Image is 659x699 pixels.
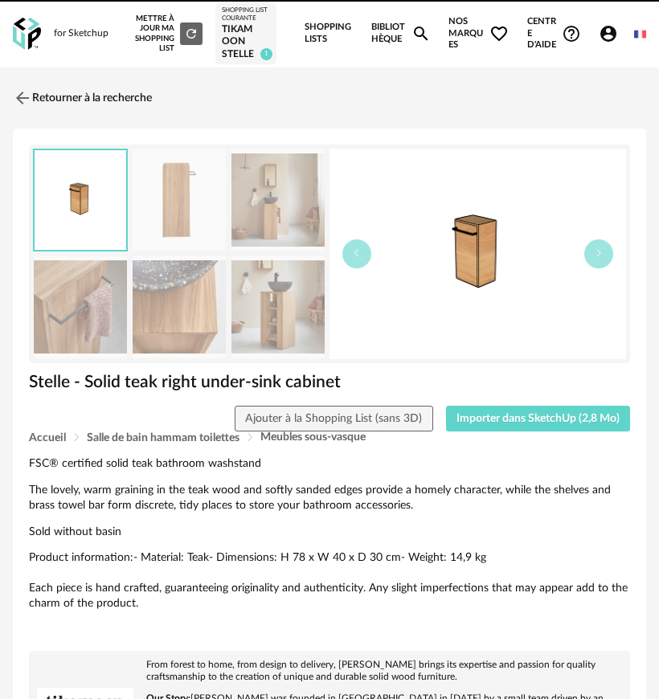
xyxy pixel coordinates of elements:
[222,6,270,61] a: Shopping List courante Tikamoon Stelle 1
[489,24,509,43] span: Heart Outline icon
[87,432,239,444] span: Salle de bain hammam toilettes
[222,23,270,61] div: Tikamoon Stelle
[13,88,32,108] img: svg+xml;base64,PHN2ZyB3aWR0aD0iMjQiIGhlaWdodD0iMjQiIHZpZXdCb3g9IjAgMCAyNCAyNCIgZmlsbD0ibm9uZSIgeG...
[329,149,626,359] img: thumbnail.png
[13,18,41,51] img: OXP
[527,16,581,51] span: Centre d'aideHelp Circle Outline icon
[260,431,366,443] span: Meubles sous-vasque
[456,413,620,424] span: Importer dans SketchUp (2,8 Mo)
[29,483,630,513] p: The lovely, warm graining in the teak wood and softly sanded edges provide a homely character, wh...
[599,24,618,43] span: Account Circle icon
[29,432,66,444] span: Accueil
[29,581,630,611] p: Each piece is hand crafted, guaranteeing originality and authenticity. Any slight imperfections t...
[235,406,433,431] button: Ajouter à la Shopping List (sans 3D)
[29,456,630,638] div: Product information:- Material: Teak- Dimensions: H 78 x W 40 x D 30 cm- Weight: 14,9 kg
[231,149,325,251] img: meuble-sous-vasque-en-teck-massif-stelle-droit-1846-htm
[35,150,126,251] img: thumbnail.png
[184,29,199,37] span: Refresh icon
[411,24,431,43] span: Magnify icon
[54,27,108,40] div: for Sketchup
[562,24,581,43] span: Help Circle Outline icon
[34,256,127,358] img: meuble-sous-vasque-en-teck-massif-stelle-droit-1846-htm
[599,24,625,43] span: Account Circle icon
[133,149,226,251] img: meuble-sous-vasque-en-teck-massif-stelle-droit
[231,256,325,358] img: meuble-sous-vasque-en-teck-massif-stelle-droit-1846-htm
[446,406,631,431] button: Importer dans SketchUp (2,8 Mo)
[37,659,622,683] p: From forest to home, from design to delivery, [PERSON_NAME] brings its expertise and passion for ...
[29,431,630,444] div: Breadcrumb
[634,28,646,40] img: fr
[260,48,272,60] span: 1
[29,371,630,393] h1: Stelle - Solid teak right under-sink cabinet
[245,413,422,424] span: Ajouter à la Shopping List (sans 3D)
[29,525,630,540] p: Sold without basin
[222,6,270,23] div: Shopping List courante
[133,256,226,358] img: meuble-sous-vasque-en-teck-massif-stelle-droit-1846-htm
[29,456,630,472] p: FSC® certified solid teak bathroom washstand
[128,14,203,54] div: Mettre à jour ma Shopping List
[13,80,152,116] a: Retourner à la recherche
